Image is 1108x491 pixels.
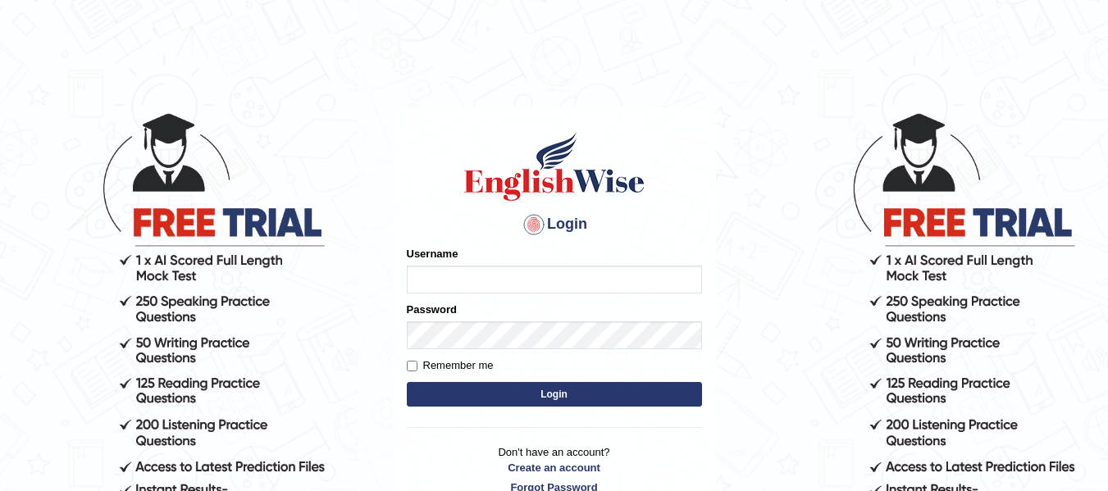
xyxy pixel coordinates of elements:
button: Login [407,382,702,407]
label: Username [407,246,458,261]
label: Remember me [407,357,494,374]
a: Create an account [407,460,702,475]
img: Logo of English Wise sign in for intelligent practice with AI [461,130,648,203]
h4: Login [407,211,702,238]
input: Remember me [407,361,417,371]
label: Password [407,302,457,317]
